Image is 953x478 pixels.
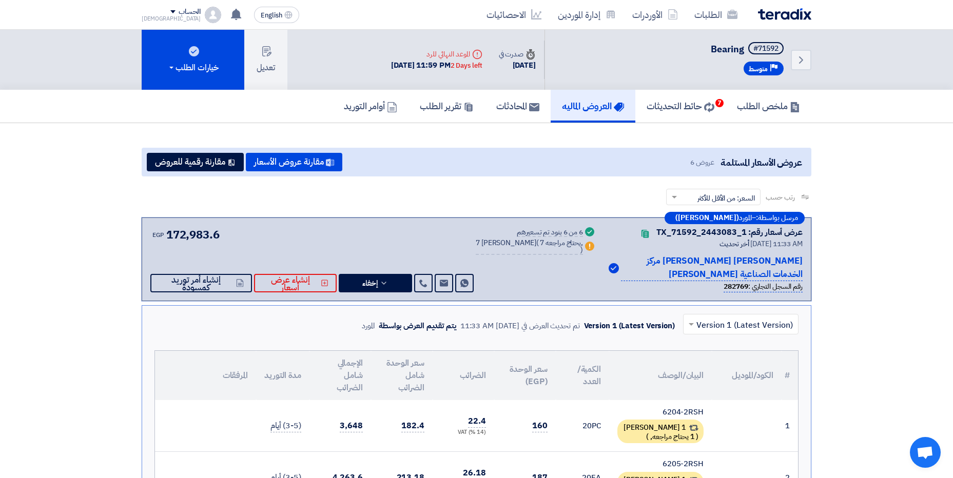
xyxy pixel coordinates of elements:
[270,420,301,432] span: (3-5) أيام
[420,100,474,112] h5: تقرير الطلب
[697,193,755,204] span: السعر: من الأقل للأكثر
[621,254,803,281] p: [PERSON_NAME] [PERSON_NAME] مركز الخدمات الصناعية [PERSON_NAME]
[540,237,583,248] span: 7 يحتاج مراجعه,
[635,90,726,123] a: حائط التحديثات7
[721,155,802,169] span: عروض الأسعار المستلمة
[499,49,536,59] div: صدرت في
[344,100,397,112] h5: أوامر التوريد
[711,42,786,56] h5: Bearing
[476,240,583,255] div: 7 [PERSON_NAME]
[766,192,795,203] span: رتب حسب
[262,276,319,291] span: إنشاء عرض أسعار
[551,90,635,123] a: العروض الماليه
[478,3,550,27] a: الاحصائيات
[371,351,433,400] th: سعر الوحدة شامل الضرائب
[468,415,486,428] span: 22.4
[401,420,424,432] span: 182.4
[617,406,704,418] div: 6204-2RSH
[494,351,556,400] th: سعر الوحدة (EGP)
[309,351,371,400] th: الإجمالي شامل الضرائب
[696,431,698,442] span: (
[550,3,624,27] a: إدارة الموردين
[726,90,811,123] a: ملخص الطلب
[580,245,583,255] span: )
[753,45,779,52] div: #71592
[617,458,704,470] div: 6205-2RSH
[391,49,482,59] div: الموعد النهائي للرد
[147,153,244,171] button: مقارنة رقمية للعروض
[782,400,798,452] td: 1
[261,12,282,19] span: English
[254,7,299,23] button: English
[166,226,220,243] span: 172,983.6
[617,420,704,443] div: 1 [PERSON_NAME]
[155,351,256,400] th: المرفقات
[441,428,486,437] div: (14 %) VAT
[460,320,580,332] div: تم تحديث العرض في [DATE] 11:33 AM
[451,61,482,71] div: 2 Days left
[711,42,744,56] span: Bearing
[256,351,309,400] th: مدة التوريد
[582,420,592,431] span: 20
[712,351,782,400] th: الكود/الموديل
[205,7,221,23] img: profile_test.png
[379,320,456,332] div: يتم تقديم العرض بواسطة
[142,16,201,22] div: [DEMOGRAPHIC_DATA]
[609,351,712,400] th: البيان/الوصف
[750,238,803,249] span: [DATE] 11:33 AM
[624,3,686,27] a: الأوردرات
[758,8,811,20] img: Teradix logo
[246,153,342,171] button: مقارنة عروض الأسعار
[409,90,485,123] a: تقرير الطلب
[690,157,714,168] span: عروض 6
[152,230,164,240] span: EGP
[142,30,244,90] button: خيارات الطلب
[686,3,746,27] a: الطلبات
[737,100,800,112] h5: ملخص الطلب
[496,100,539,112] h5: المحادثات
[782,351,798,400] th: #
[333,90,409,123] a: أوامر التوريد
[724,281,748,292] b: 282769
[910,437,941,468] div: Open chat
[749,64,768,74] span: متوسط
[340,420,363,432] span: 3,648
[391,59,482,71] div: [DATE] 11:59 PM
[675,214,739,222] b: ([PERSON_NAME])
[433,351,494,400] th: الضرائب
[150,274,252,292] button: إنشاء أمر توريد كمسودة
[254,274,337,292] button: إنشاء عرض أسعار
[650,431,694,442] span: 1 يحتاج مراجعه,
[562,100,624,112] h5: العروض الماليه
[179,8,201,16] div: الحساب
[656,226,803,238] div: عرض أسعار رقم: TX_71592_2443083_1
[532,420,548,432] span: 160
[517,229,583,237] div: 6 من 6 بنود تم تسعيرهم
[499,59,536,71] div: [DATE]
[362,280,378,287] span: إخفاء
[556,351,609,400] th: الكمية/العدد
[609,263,619,273] img: Verified Account
[339,274,412,292] button: إخفاء
[584,320,675,332] div: Version 1 (Latest Version)
[536,237,539,248] span: (
[362,320,375,332] div: المورد
[724,281,803,292] div: رقم السجل التجاري :
[556,400,609,452] td: PC
[665,212,805,224] div: –
[646,431,649,442] span: )
[485,90,551,123] a: المحادثات
[244,30,287,90] button: تعديل
[715,99,724,107] span: 7
[719,238,749,249] span: أخر تحديث
[167,62,219,74] div: خيارات الطلب
[647,100,714,112] h5: حائط التحديثات
[739,214,752,222] span: المورد
[159,276,234,291] span: إنشاء أمر توريد كمسودة
[756,214,798,222] span: مرسل بواسطة:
